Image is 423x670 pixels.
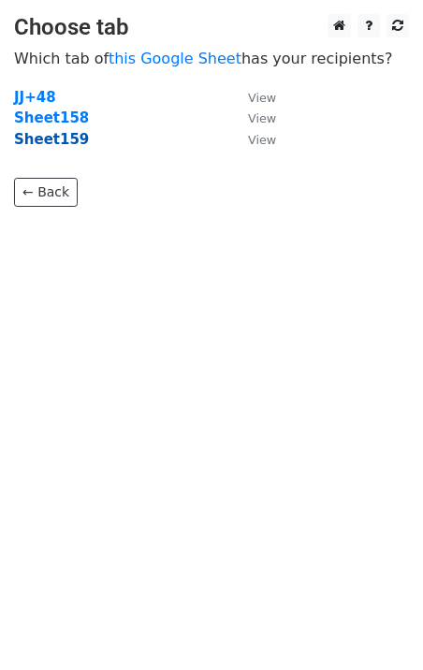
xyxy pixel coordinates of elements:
[14,178,78,207] a: ← Back
[248,91,276,105] small: View
[14,109,89,126] a: Sheet158
[329,580,423,670] iframe: Chat Widget
[14,14,409,41] h3: Choose tab
[229,89,276,106] a: View
[229,131,276,148] a: View
[248,111,276,125] small: View
[109,50,241,67] a: this Google Sheet
[14,49,409,68] p: Which tab of has your recipients?
[229,109,276,126] a: View
[14,89,56,106] a: JJ+48
[14,131,89,148] a: Sheet159
[248,133,276,147] small: View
